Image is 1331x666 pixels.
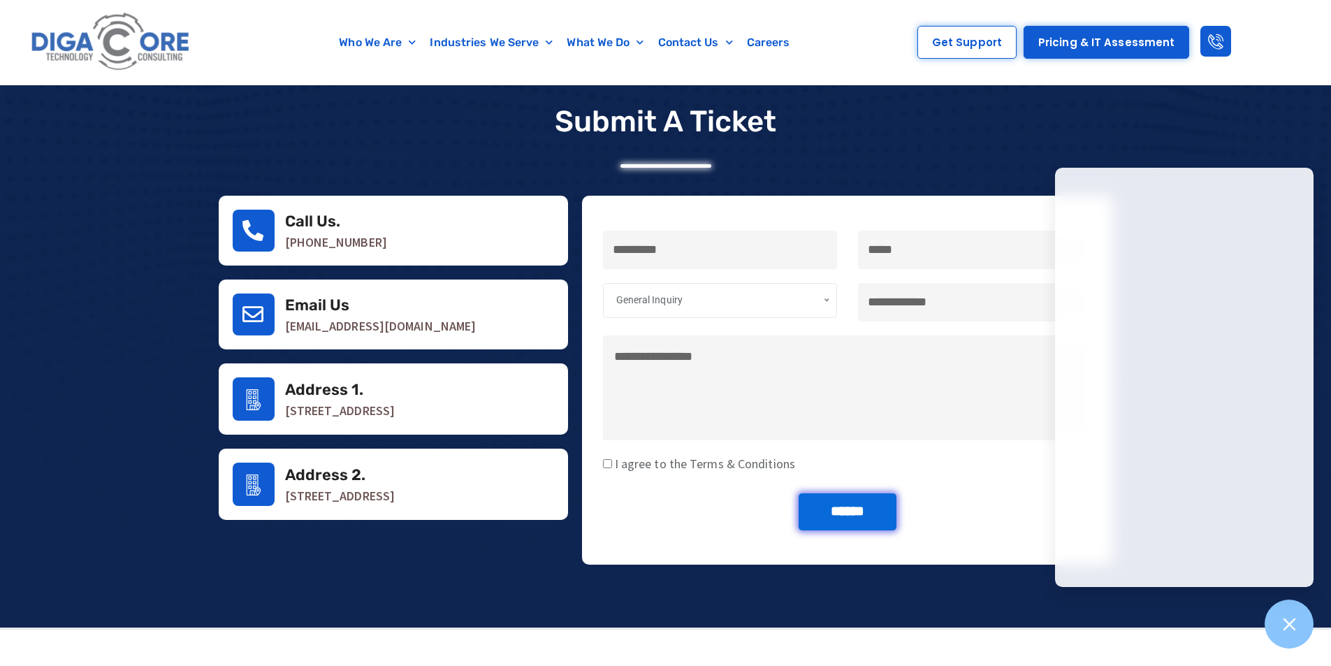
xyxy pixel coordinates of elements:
[616,294,683,305] span: General Inquiry
[285,296,350,314] a: Email Us
[332,27,423,59] a: Who We Are
[262,27,868,59] nav: Menu
[285,489,554,503] p: [STREET_ADDRESS]
[603,459,612,468] input: I agree to the Terms & Conditions
[285,380,364,399] a: Address 1.
[285,404,554,418] p: [STREET_ADDRESS]
[612,456,795,472] span: I agree to the Terms & Conditions
[651,27,740,59] a: Contact Us
[233,294,275,335] a: Email Us
[603,231,1092,554] form: Contact form
[233,377,275,421] a: Address 1.
[917,26,1017,59] a: Get Support
[27,7,195,78] img: Digacore logo 1
[233,210,275,252] a: Call Us.
[560,27,650,59] a: What We Do
[1024,26,1189,59] a: Pricing & IT Assessment
[233,463,275,506] a: Address 2.
[740,27,797,59] a: Careers
[423,27,560,59] a: Industries We Serve
[555,104,777,139] p: Submit a Ticket
[932,37,1002,48] span: Get Support
[1055,168,1314,587] iframe: Chatgenie Messenger
[285,212,341,231] a: Call Us.
[285,319,554,333] p: [EMAIL_ADDRESS][DOMAIN_NAME]
[1038,37,1174,48] span: Pricing & IT Assessment
[285,236,554,249] p: [PHONE_NUMBER]
[285,465,366,484] a: Address 2.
